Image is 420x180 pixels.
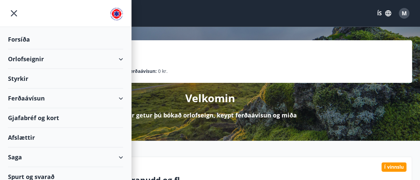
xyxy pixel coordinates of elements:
div: Forsíða [8,30,123,49]
div: Í vinnslu [381,162,406,172]
div: Afslættir [8,128,123,147]
span: M [402,10,407,17]
button: menu [8,7,20,19]
img: union_logo [110,7,123,21]
button: M [396,5,412,21]
div: Styrkir [8,69,123,89]
p: Velkomin [185,91,235,105]
div: Saga [8,147,123,167]
p: Ferðaávísun : [127,68,157,75]
div: Ferðaávísun [8,89,123,108]
div: Gjafabréf og kort [8,108,123,128]
span: 0 kr. [158,68,168,75]
p: Hér getur þú bókað orlofseign, keypt ferðaávísun og miða [124,111,297,119]
div: Orlofseignir [8,49,123,69]
button: ÍS [374,7,395,19]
